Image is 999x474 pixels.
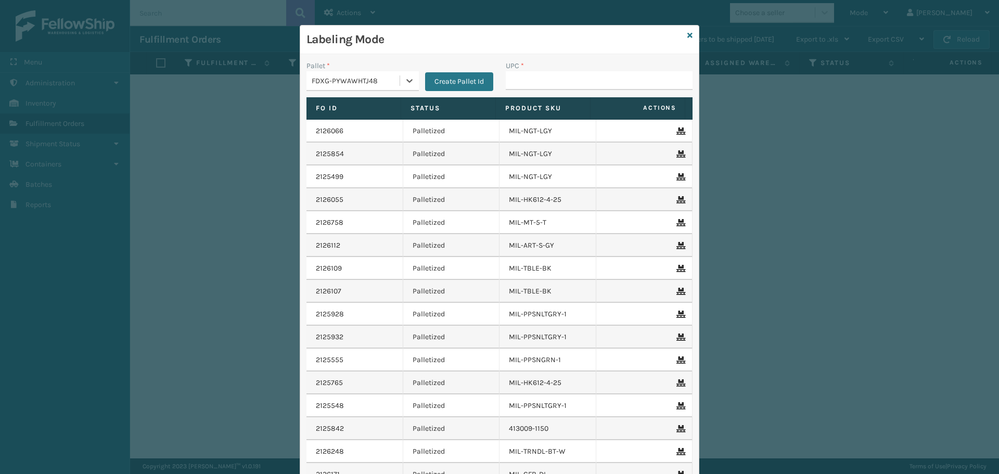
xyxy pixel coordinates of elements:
[316,424,344,434] a: 2125842
[316,240,340,251] a: 2126112
[499,440,596,463] td: MIL-TRNDL-BT-W
[676,311,683,318] i: Remove From Pallet
[316,355,343,365] a: 2125555
[403,417,500,440] td: Palletized
[499,165,596,188] td: MIL-NGT-LGY
[499,326,596,349] td: MIL-PPSNLTGRY-1
[676,448,683,455] i: Remove From Pallet
[676,173,683,181] i: Remove From Pallet
[425,72,493,91] button: Create Pallet Id
[499,257,596,280] td: MIL-TBLE-BK
[676,356,683,364] i: Remove From Pallet
[676,150,683,158] i: Remove From Pallet
[316,217,343,228] a: 2126758
[676,425,683,432] i: Remove From Pallet
[411,104,486,113] label: Status
[312,75,401,86] div: FDXG-PYWAWHTJ48
[676,402,683,409] i: Remove From Pallet
[499,143,596,165] td: MIL-NGT-LGY
[499,349,596,371] td: MIL-PPSNGRN-1
[499,280,596,303] td: MIL-TBLE-BK
[403,257,500,280] td: Palletized
[676,127,683,135] i: Remove From Pallet
[316,149,344,159] a: 2125854
[316,401,344,411] a: 2125548
[676,265,683,272] i: Remove From Pallet
[403,211,500,234] td: Palletized
[499,417,596,440] td: 413009-1150
[306,60,330,71] label: Pallet
[403,303,500,326] td: Palletized
[316,195,343,205] a: 2126055
[499,211,596,234] td: MIL-MT-5-T
[676,196,683,203] i: Remove From Pallet
[316,126,343,136] a: 2126066
[403,326,500,349] td: Palletized
[306,32,683,47] h3: Labeling Mode
[499,371,596,394] td: MIL-HK612-4-25
[676,242,683,249] i: Remove From Pallet
[316,378,343,388] a: 2125765
[316,446,344,457] a: 2126248
[676,334,683,341] i: Remove From Pallet
[403,143,500,165] td: Palletized
[403,280,500,303] td: Palletized
[403,165,500,188] td: Palletized
[316,172,343,182] a: 2125499
[403,440,500,463] td: Palletized
[499,303,596,326] td: MIL-PPSNLTGRY-1
[499,394,596,417] td: MIL-PPSNLTGRY-1
[403,371,500,394] td: Palletized
[316,104,391,113] label: Fo Id
[316,332,343,342] a: 2125932
[403,188,500,211] td: Palletized
[676,219,683,226] i: Remove From Pallet
[499,120,596,143] td: MIL-NGT-LGY
[403,120,500,143] td: Palletized
[499,234,596,257] td: MIL-ART-S-GY
[403,394,500,417] td: Palletized
[316,263,342,274] a: 2126109
[505,104,581,113] label: Product SKU
[403,234,500,257] td: Palletized
[499,188,596,211] td: MIL-HK612-4-25
[316,286,341,297] a: 2126107
[506,60,524,71] label: UPC
[316,309,344,319] a: 2125928
[676,379,683,387] i: Remove From Pallet
[403,349,500,371] td: Palletized
[676,288,683,295] i: Remove From Pallet
[594,99,683,117] span: Actions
